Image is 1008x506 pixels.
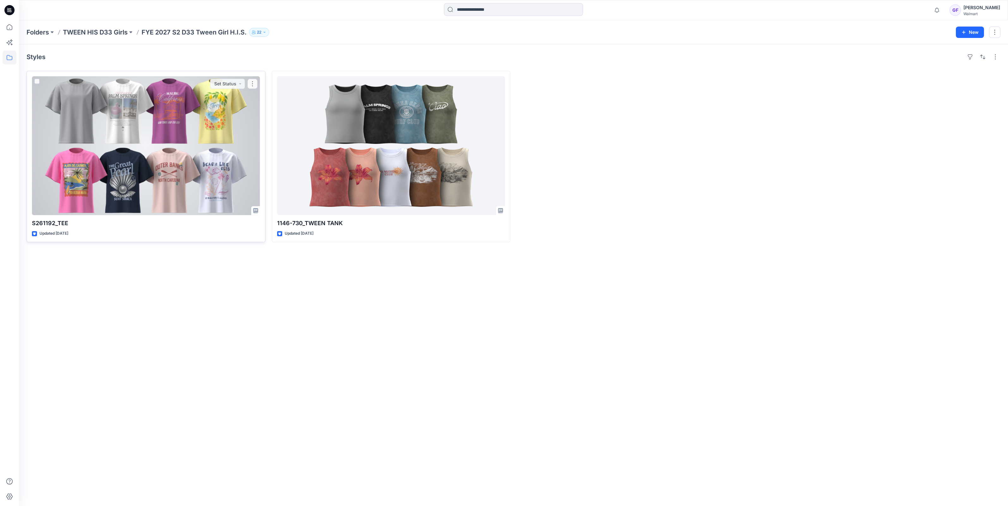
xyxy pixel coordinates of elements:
a: Folders [27,28,49,37]
p: S261192_TEE [32,219,260,228]
h4: Styles [27,53,46,61]
div: Walmart [963,11,1000,16]
p: Updated [DATE] [39,230,68,237]
a: 1146-730_TWEEN TANK [277,76,505,215]
a: TWEEN HIS D33 Girls [63,28,128,37]
div: GF [950,4,961,16]
p: 22 [257,29,261,36]
a: S261192_TEE [32,76,260,215]
p: FYE 2027 S2 D33 Tween Girl H.I.S. [142,28,246,37]
button: 22 [249,28,269,37]
div: [PERSON_NAME] [963,4,1000,11]
p: 1146-730_TWEEN TANK [277,219,505,228]
p: Updated [DATE] [285,230,313,237]
button: New [956,27,984,38]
